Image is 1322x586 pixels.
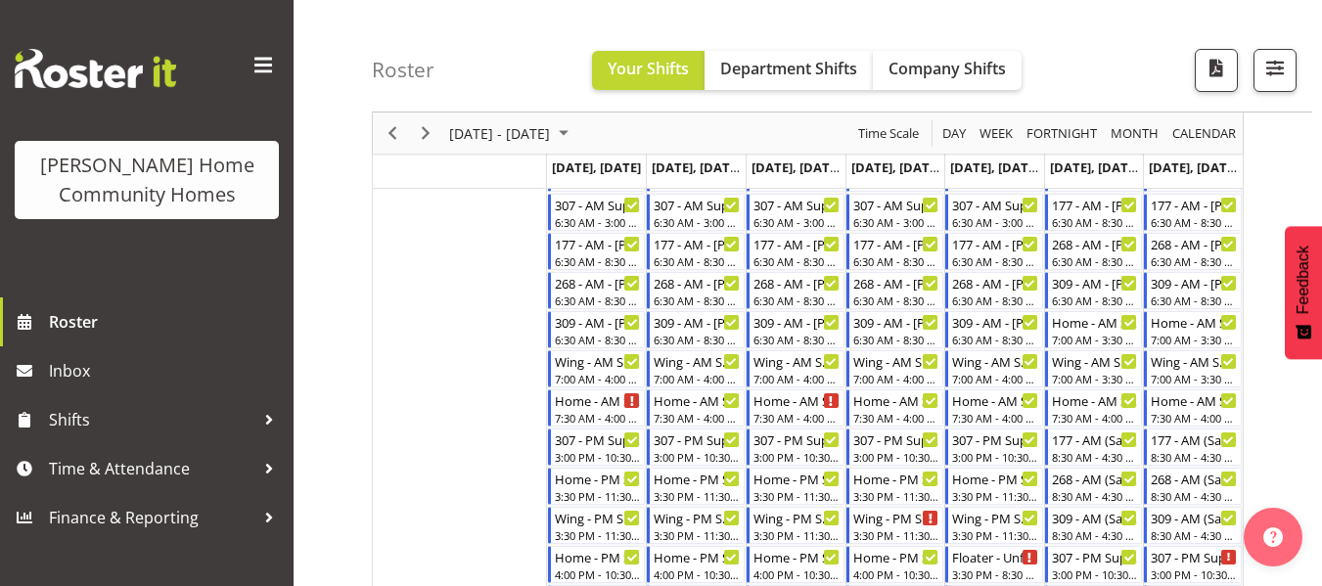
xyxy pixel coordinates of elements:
span: Company Shifts [889,58,1006,79]
div: 6:30 AM - 3:00 PM [555,214,641,230]
button: Company Shifts [873,51,1022,90]
div: Wing - AM Support 2 - [PERSON_NAME] [555,351,641,371]
div: Home - PM Support 1 - [PERSON_NAME] [952,469,1038,488]
div: 6:30 AM - 8:30 AM [853,332,939,347]
div: 7:30 AM - 4:00 PM [853,410,939,426]
div: Home - PM Support 1 - [PERSON_NAME] [853,469,939,488]
div: Support Worker"s event - Wing - AM Support 2 - Eloise Bailey Begin From Thursday, October 9, 2025... [846,350,944,387]
div: 4:00 PM - 10:30 PM [853,566,939,582]
div: 177 - AM - [PERSON_NAME] [853,234,939,253]
div: 268 - AM - [PERSON_NAME] [853,273,939,293]
div: Support Worker"s event - 177 - AM - Billie Sothern Begin From Tuesday, October 7, 2025 at 6:30:00... [647,233,745,270]
div: 3:30 PM - 8:30 PM [952,566,1038,582]
div: Support Worker"s event - Wing - AM Support 2 - Julius Antonio Begin From Wednesday, October 8, 20... [747,350,844,387]
div: 7:00 AM - 3:30 PM [1151,332,1237,347]
div: 268 - AM (Sat/Sun) - [PERSON_NAME] [1151,469,1237,488]
div: 8:30 AM - 4:30 PM [1151,488,1237,504]
div: 6:30 AM - 8:30 AM [952,253,1038,269]
div: 6:30 AM - 8:30 AM [1151,214,1237,230]
div: 268 - AM - [PERSON_NAME] [753,273,840,293]
div: Support Worker"s event - Home - PM Support 2 - Janen Jamodiong Begin From Monday, October 6, 2025... [548,546,646,583]
div: 3:30 PM - 11:30 PM [654,527,740,543]
div: Support Worker"s event - 268 - AM - Janen Jamodiong Begin From Sunday, October 12, 2025 at 6:30:0... [1144,233,1242,270]
div: 307 - AM Support - [PERSON_NAME] [753,195,840,214]
div: Support Worker"s event - 307 - AM Support - Rachida Ryan Begin From Monday, October 6, 2025 at 6:... [548,194,646,231]
h4: Roster [372,59,434,81]
span: [DATE], [DATE] [950,158,1039,176]
div: 268 - AM - [PERSON_NAME] (BK) [PERSON_NAME] [654,273,740,293]
div: Support Worker"s event - 177 - AM - Laura Ellis Begin From Saturday, October 11, 2025 at 6:30:00 ... [1045,194,1143,231]
div: Support Worker"s event - 307 - AM Support - Daljeet Prasad Begin From Friday, October 10, 2025 at... [945,194,1043,231]
div: Support Worker"s event - 177 - AM (Sat/Sun) - Laura Ellis Begin From Sunday, October 12, 2025 at ... [1144,428,1242,466]
div: Support Worker"s event - Wing - AM Support 2 - Brijesh (BK) Kachhadiya Begin From Saturday, Octob... [1045,350,1143,387]
div: 3:30 PM - 11:30 PM [952,527,1038,543]
div: Wing - PM Support 1 - [PERSON_NAME] [753,508,840,527]
button: Timeline Day [939,121,970,146]
div: Wing - AM Support 2 - [PERSON_NAME] [952,351,1038,371]
span: Time & Attendance [49,454,254,483]
div: 6:30 AM - 8:30 AM [753,293,840,308]
div: 307 - PM Support - [PERSON_NAME] [753,429,840,449]
div: 307 - PM Support - [PERSON_NAME] [952,429,1038,449]
div: Home - PM Support 1 - [PERSON_NAME] [753,469,840,488]
div: 309 - AM - [PERSON_NAME] [753,312,840,332]
div: Support Worker"s event - 307 - PM Support - Yuxi Ji Begin From Wednesday, October 8, 2025 at 3:00... [747,428,844,466]
div: 6:30 AM - 8:30 AM [1052,293,1138,308]
button: Fortnight [1024,121,1101,146]
div: 7:00 AM - 3:30 PM [1052,332,1138,347]
div: 7:30 AM - 4:00 PM [654,410,740,426]
div: Support Worker"s event - Home - AM Support 3 - Julius Antonio Begin From Thursday, October 9, 202... [846,389,944,427]
div: Support Worker"s event - 309 - AM (Sat/Sun) - Dipika Thapa Begin From Saturday, October 11, 2025 ... [1045,507,1143,544]
div: Wing - AM Support 2 - [PERSON_NAME] [753,351,840,371]
div: 6:30 AM - 8:30 AM [1052,253,1138,269]
span: [DATE], [DATE] [1149,158,1238,176]
div: Support Worker"s event - 307 - PM Support - Unfilled Begin From Sunday, October 12, 2025 at 3:00:... [1144,546,1242,583]
div: 3:30 PM - 11:30 PM [654,488,740,504]
div: 177 - AM (Sat/Sun) - [PERSON_NAME] [1151,429,1237,449]
div: Support Worker"s event - 309 - AM - Dipika Thapa Begin From Friday, October 10, 2025 at 6:30:00 A... [945,311,1043,348]
div: 7:00 AM - 3:30 PM [1151,371,1237,386]
div: Support Worker"s event - 268 - AM - Katrina Shaw Begin From Wednesday, October 8, 2025 at 6:30:00... [747,272,844,309]
div: Support Worker"s event - Home - PM Support 1 - Sourav Guleria Begin From Tuesday, October 7, 2025... [647,468,745,505]
button: Feedback - Show survey [1285,226,1322,359]
span: Day [940,121,968,146]
div: 6:30 AM - 8:30 AM [1151,293,1237,308]
button: Timeline Month [1108,121,1162,146]
div: Support Worker"s event - 268 - AM - Arshdeep Singh Begin From Monday, October 6, 2025 at 6:30:00 ... [548,272,646,309]
div: 7:00 AM - 4:00 PM [952,371,1038,386]
span: Fortnight [1025,121,1099,146]
span: Week [978,121,1015,146]
div: Support Worker"s event - 309 - AM - Dipika Thapa Begin From Saturday, October 11, 2025 at 6:30:00... [1045,272,1143,309]
div: 268 - AM (Sat/Sun) - [PERSON_NAME] [1052,469,1138,488]
div: Support Worker"s event - Home - PM Support 1 - Eloise Bailey Begin From Friday, October 10, 2025 ... [945,468,1043,505]
button: Your Shifts [592,51,705,90]
div: 6:30 AM - 8:30 AM [952,293,1038,308]
div: 3:00 PM - 10:30 PM [555,449,641,465]
div: 3:30 PM - 11:30 PM [753,527,840,543]
span: [DATE], [DATE] [752,158,841,176]
div: Support Worker"s event - Home - AM Support 1 - Julius Antonio Begin From Sunday, October 12, 2025... [1144,311,1242,348]
div: 8:30 AM - 4:30 PM [1052,449,1138,465]
span: Month [1109,121,1161,146]
div: 8:30 AM - 4:30 PM [1151,527,1237,543]
div: Home - PM Support 1 - [PERSON_NAME] [654,469,740,488]
div: Support Worker"s event - Home - PM Support 2 - Janen Jamodiong Begin From Tuesday, October 7, 202... [647,546,745,583]
div: Home - AM Support 3 - [PERSON_NAME] [1151,390,1237,410]
div: 309 - AM - [PERSON_NAME] [853,312,939,332]
div: 268 - AM - [PERSON_NAME] [555,273,641,293]
div: Home - PM Support 2 - [PERSON_NAME] [555,547,641,566]
div: 268 - AM - [PERSON_NAME] [1052,234,1138,253]
div: 7:00 AM - 4:00 PM [853,371,939,386]
div: Support Worker"s event - 307 - PM Support - Daljeet Prasad Begin From Monday, October 6, 2025 at ... [548,428,646,466]
div: Support Worker"s event - Home - AM Support 1 - Asiasiga Vili Begin From Saturday, October 11, 202... [1045,311,1143,348]
span: Time Scale [856,121,921,146]
div: Support Worker"s event - 309 - AM - Mary Endaya Begin From Tuesday, October 7, 2025 at 6:30:00 AM... [647,311,745,348]
div: Support Worker"s event - 309 - AM - Mary Endaya Begin From Sunday, October 12, 2025 at 6:30:00 AM... [1144,272,1242,309]
div: Home - AM Support 3 - [PERSON_NAME] [654,390,740,410]
div: 6:30 AM - 8:30 AM [654,253,740,269]
div: Support Worker"s event - 307 - PM Support - Yuxi Ji Begin From Friday, October 10, 2025 at 3:00:0... [945,428,1043,466]
div: Previous [376,113,409,154]
div: 177 - AM (Sat/Sun) - [PERSON_NAME] [1052,429,1138,449]
div: 4:00 PM - 10:30 PM [654,566,740,582]
div: Support Worker"s event - Wing - AM Support 2 - Julius Antonio Begin From Friday, October 10, 2025... [945,350,1043,387]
